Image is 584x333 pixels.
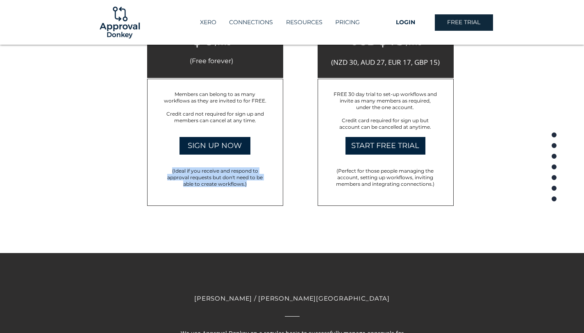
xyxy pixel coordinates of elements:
[98,0,142,45] img: Logo-01.png
[339,117,431,130] span: Credit card required for sign up but account can be cancelled at anytime.
[351,141,419,151] span: START FREE TRIAL
[329,16,366,29] a: PRICING
[336,168,434,187] span: (Perfect for those people managing the account, setting up workflows, inviting members and integr...
[350,33,377,48] span: USD
[194,294,390,302] span: [PERSON_NAME] / [PERSON_NAME][GEOGRAPHIC_DATA]
[180,137,250,155] a: SIGN UP NOW
[331,16,364,29] p: PRICING
[193,16,223,29] a: XERO
[447,18,480,27] span: FREE TRIAL
[406,37,423,47] span: /mo
[183,16,377,29] nav: Site
[153,84,268,94] h6: Includes:
[345,137,425,155] a: START FREE TRIAL
[548,130,560,203] nav: Page
[377,14,435,31] a: LOGIN
[435,14,493,31] a: FREE TRIAL
[164,91,266,104] span: Members can belong to as many workflows as they are invited to for FREE.
[166,111,264,123] span: Credit card not required for sign up and members can cancel at any time.
[331,57,440,67] span: (NZD 30, AUD 27, EUR 17, GBP 15)
[280,16,329,29] div: RESOURCES
[215,37,232,47] span: /mo
[225,16,277,29] p: CONNECTIONS
[188,141,242,151] span: SIGN UP NOW
[396,18,415,27] span: LOGIN
[282,16,327,29] p: RESOURCES
[334,91,437,110] span: FREE 30 day trial to set-up workflows and invite as many members as required, under the one account.
[190,57,233,65] span: (Free forever)
[167,168,263,187] span: (Ideal if you receive and respond to approval requests but don't need to be able to create workfl...
[196,16,220,29] p: XERO
[223,16,280,29] a: CONNECTIONS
